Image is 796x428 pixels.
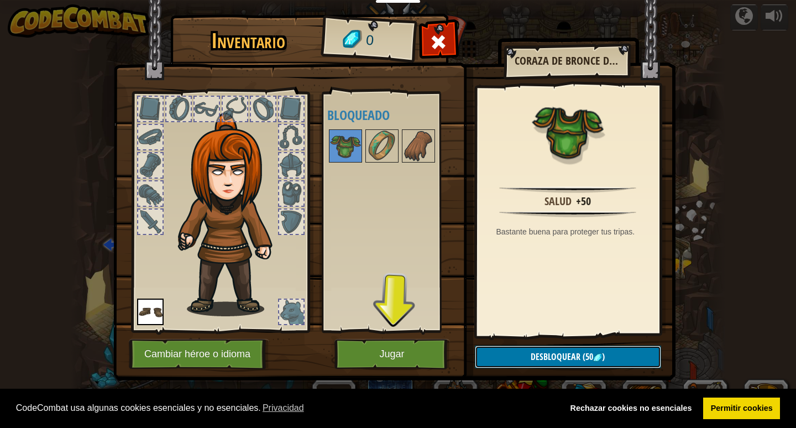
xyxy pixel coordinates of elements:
img: gem.png [593,353,602,362]
img: hr.png [499,186,636,193]
img: portrait.png [366,131,397,161]
span: ) [602,351,605,363]
img: portrait.png [330,131,361,161]
img: hr.png [499,211,636,217]
div: Bastante buena para proteger tus tripas. [496,226,645,237]
img: hair_f2.png [173,113,292,316]
img: portrait.png [532,95,604,167]
img: portrait.png [137,299,164,325]
span: (50 [580,351,593,363]
a: allow cookies [703,398,780,420]
button: Desbloquear(50) [475,346,661,368]
div: +50 [576,194,591,210]
a: deny cookies [563,398,699,420]
span: Desbloquear [531,351,580,363]
div: Salud [544,194,572,210]
h1: Inventario [178,29,319,53]
span: CodeCombat usa algunas cookies esenciales y no esenciales. [16,400,554,416]
h2: Coraza de Bronce Deslustrada [515,55,619,67]
button: Cambiar héroe o idioma [129,339,269,369]
button: Jugar [334,339,450,369]
h4: Bloqueado [327,108,458,122]
span: 0 [365,30,374,51]
a: learn more about cookies [261,400,306,416]
img: portrait.png [403,131,434,161]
